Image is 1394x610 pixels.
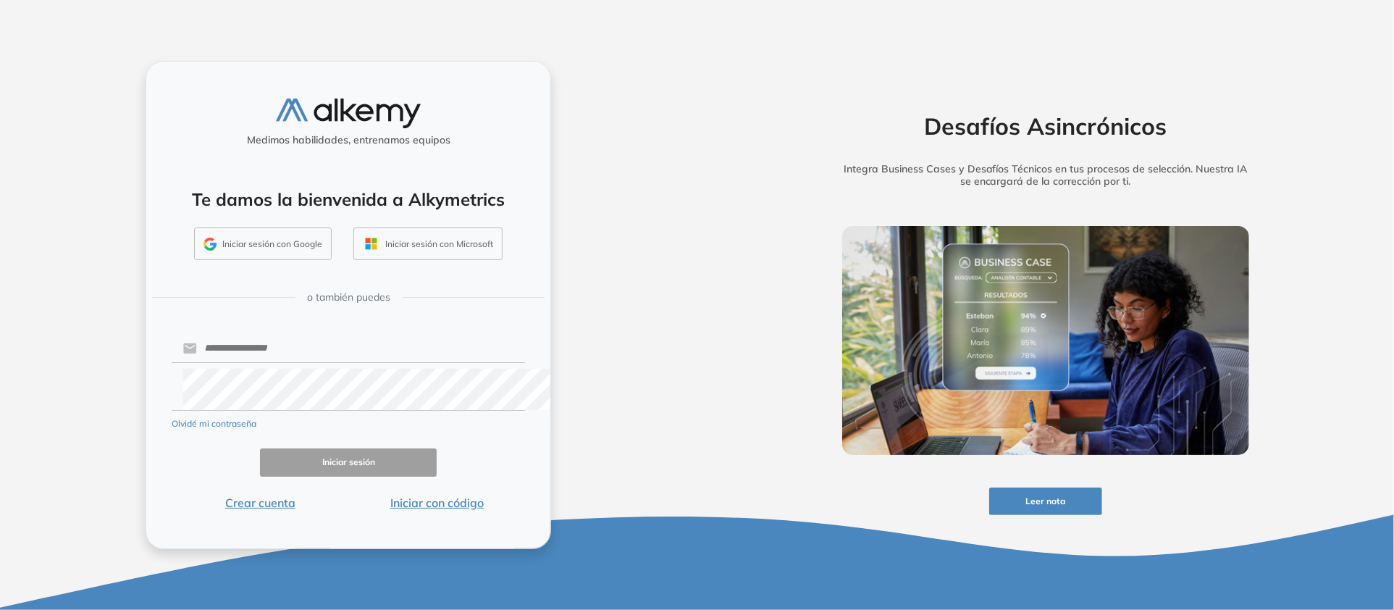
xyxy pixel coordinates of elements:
h2: Desafíos Asincrónicos [820,112,1272,140]
button: Olvidé mi contraseña [172,417,256,430]
h5: Medimos habilidades, entrenamos equipos [152,134,545,146]
button: Leer nota [989,488,1102,516]
img: img-more-info [842,226,1249,455]
img: OUTLOOK_ICON [363,235,379,252]
button: Iniciar con código [348,494,525,511]
button: Crear cuenta [172,494,348,511]
img: logo-alkemy [276,99,421,128]
button: Iniciar sesión con Google [194,227,332,261]
h5: Integra Business Cases y Desafíos Técnicos en tus procesos de selección. Nuestra IA se encargará ... [820,163,1272,188]
h4: Te damos la bienvenida a Alkymetrics [165,189,532,210]
button: Iniciar sesión con Microsoft [353,227,503,261]
button: Iniciar sesión [260,448,437,477]
img: GMAIL_ICON [203,238,217,251]
span: o también puedes [307,290,390,305]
